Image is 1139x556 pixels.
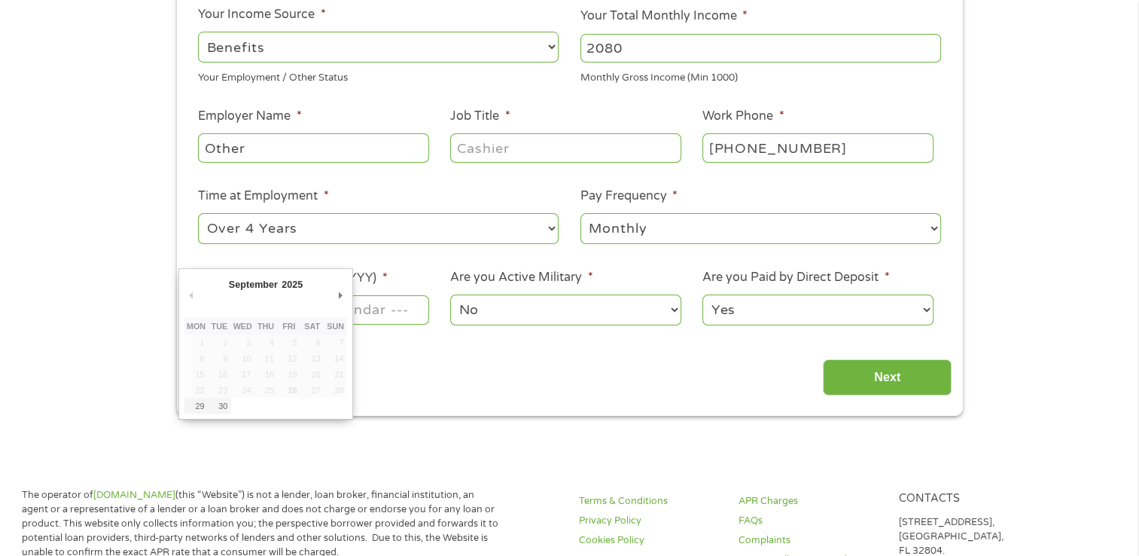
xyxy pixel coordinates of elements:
[702,108,784,124] label: Work Phone
[739,494,880,509] a: APR Charges
[184,286,198,306] button: Previous Month
[198,188,328,204] label: Time at Employment
[580,8,748,24] label: Your Total Monthly Income
[198,133,428,162] input: Walmart
[187,322,206,331] abbr: Monday
[198,108,301,124] label: Employer Name
[198,66,559,86] div: Your Employment / Other Status
[580,188,678,204] label: Pay Frequency
[450,270,592,286] label: Are you Active Military
[823,359,952,396] input: Next
[739,533,880,548] a: Complaints
[450,108,510,124] label: Job Title
[580,66,941,86] div: Monthly Gross Income (Min 1000)
[212,322,228,331] abbr: Tuesday
[579,533,720,548] a: Cookies Policy
[702,270,889,286] label: Are you Paid by Direct Deposit
[233,322,252,331] abbr: Wednesday
[579,514,720,528] a: Privacy Policy
[227,274,279,295] div: September
[257,322,274,331] abbr: Thursday
[327,322,344,331] abbr: Sunday
[304,322,320,331] abbr: Saturday
[282,322,295,331] abbr: Friday
[702,133,933,162] input: (231) 754-4010
[333,286,347,306] button: Next Month
[899,492,1040,506] h4: Contacts
[580,34,941,63] input: 1800
[450,133,681,162] input: Cashier
[184,398,208,414] button: 29
[93,489,175,501] a: [DOMAIN_NAME]
[739,514,880,528] a: FAQs
[280,274,305,295] div: 2025
[208,398,231,414] button: 30
[579,494,720,509] a: Terms & Conditions
[198,7,325,23] label: Your Income Source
